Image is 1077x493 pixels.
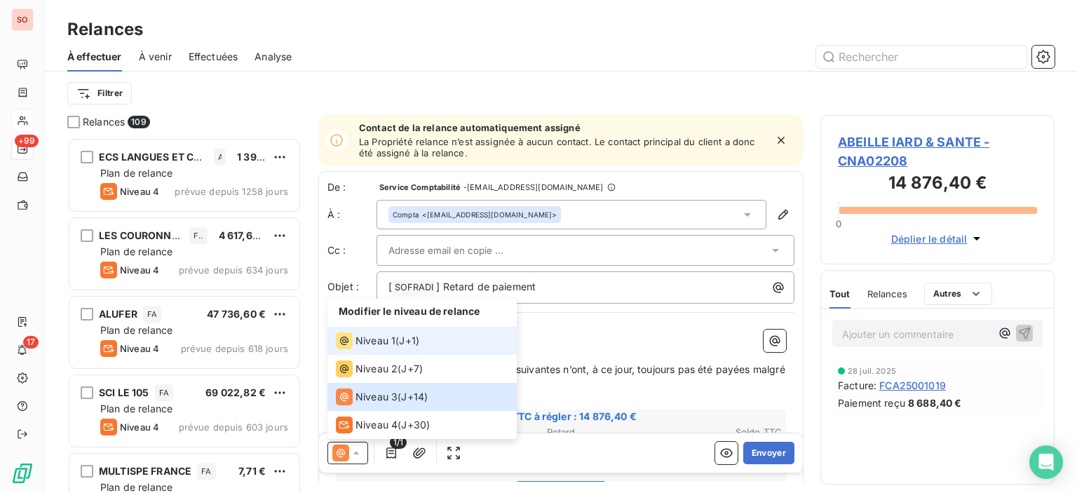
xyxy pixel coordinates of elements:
span: Total TTC à régler : 14 876,40 € [338,410,784,424]
span: 69 022,82 € [205,386,266,398]
span: J+30 ) [401,418,430,432]
span: Plan de relance [100,245,172,257]
span: AD [218,153,222,161]
span: FA [194,231,203,240]
span: FA [201,467,211,475]
span: J+1 ) [399,334,419,348]
img: Logo LeanPay [11,462,34,485]
span: Plan de relance [100,167,172,179]
div: SO [11,8,34,31]
span: Niveau 4 [355,418,398,432]
span: De : [327,180,377,194]
span: Niveau 4 [120,186,159,197]
span: 7,71 € [238,465,266,477]
span: Contact de la relance automatiquement assigné [359,122,766,133]
span: 8 688,40 € [908,396,962,410]
span: prévue depuis 603 jours [179,421,288,433]
span: Service Comptabilité [379,183,461,191]
h3: 14 876,40 € [838,170,1037,198]
div: grid [67,137,302,493]
span: Objet : [327,281,359,292]
div: Open Intercom Messenger [1029,445,1063,479]
button: Envoyer [743,442,794,464]
span: Niveau 2 [355,362,398,376]
span: ] Retard de paiement [436,281,536,292]
span: Modifier le niveau de relance [339,305,480,317]
div: ( [336,332,419,349]
button: Déplier le détail [887,231,989,247]
span: ABEILLE IARD & SANTE - CNA02208 [838,133,1037,170]
span: Paiement reçu [838,396,905,410]
span: LES COURONNAIS [99,229,188,241]
span: prévue depuis 618 jours [181,343,288,354]
th: Retard [487,425,634,440]
span: Relances [83,115,125,129]
span: FA [159,389,169,397]
span: Plan de relance [100,481,172,493]
span: La Propriété relance n’est assignée à aucun contact. Le contact principal du client a donc été as... [359,136,766,158]
span: À venir [139,50,172,64]
button: Filtrer [67,82,132,104]
span: Niveau 4 [120,343,159,354]
span: À effectuer [67,50,122,64]
span: 0 [836,218,841,229]
span: Niveau 4 [120,421,159,433]
span: ALUFER [99,308,137,320]
span: Plan de relance [100,403,172,414]
span: Tout [829,288,851,299]
span: J+7 ) [401,362,423,376]
span: Déplier le détail [891,231,968,246]
span: Effectuées [189,50,238,64]
span: MULTISPE FRANCE [99,465,191,477]
span: Niveau 4 [120,264,159,276]
span: FCA25001019 [879,378,946,393]
span: 4 617,60 € [219,229,269,241]
span: Facture : [838,378,876,393]
button: Autres [924,283,992,305]
h3: Relances [67,17,143,42]
div: ( [336,417,430,433]
span: J+14 ) [401,390,428,404]
span: prévue depuis 634 jours [179,264,288,276]
span: Compta [393,210,419,220]
span: SOFRADI [393,280,435,296]
span: 1/1 [390,436,407,449]
input: Rechercher [816,46,1027,68]
span: - [EMAIL_ADDRESS][DOMAIN_NAME] [463,183,603,191]
span: 17 [23,336,39,349]
span: Plan de relance [100,324,172,336]
span: Niveau 1 [355,334,395,348]
span: ECS LANGUES ET COMMUNICATION [99,151,276,163]
div: <[EMAIL_ADDRESS][DOMAIN_NAME]> [393,210,557,220]
div: ( [336,389,428,405]
span: Sauf erreur de notre part, les factures suivantes n’ont, à ce jour, toujours pas été payées malgr... [336,363,788,391]
th: Solde TTC [636,425,783,440]
span: FA [147,310,157,318]
span: 28 juil. 2025 [848,367,896,375]
span: Niveau 3 [355,390,398,404]
div: ( [336,360,423,377]
span: Analyse [255,50,292,64]
span: 109 [128,116,149,128]
span: prévue depuis 1258 jours [175,186,288,197]
label: Cc : [327,243,377,257]
span: [ [388,281,392,292]
span: SCI LE 105 [99,386,149,398]
input: Adresse email en copie ... [388,240,539,261]
span: 47 736,60 € [207,308,266,320]
label: À : [327,208,377,222]
span: 1 391,14 € [237,151,284,163]
span: +99 [15,135,39,147]
span: Relances [867,288,907,299]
